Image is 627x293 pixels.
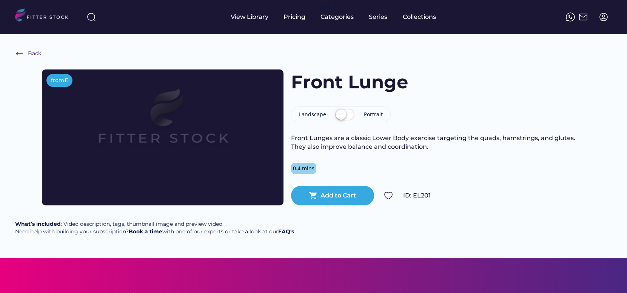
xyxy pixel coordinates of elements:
div: Back [28,50,41,57]
img: Frame%2079%20%281%29.svg [66,69,259,178]
div: Categories [320,13,354,21]
div: Landscape [299,111,326,118]
h1: Front Lunge [291,69,408,95]
img: LOGO.svg [15,8,75,24]
div: : Video description, tags, thumbnail image and preview video. Need help with building your subscr... [15,221,294,235]
img: Frame%20%286%29.svg [15,49,24,58]
div: 0.4 mins [293,165,314,172]
div: Series [369,13,388,21]
div: Pricing [283,13,305,21]
div: fvck [320,4,330,11]
div: Front Lunges are a classic Lower Body exercise targeting the quads, hamstrings, and glutes. They ... [291,134,585,151]
div: ID: EL201 [403,191,585,200]
a: Book a time [129,228,162,235]
a: FAQ's [278,228,294,235]
div: Collections [403,13,436,21]
img: Frame%2051.svg [579,12,588,22]
div: from [51,77,64,84]
img: profile-circle.svg [599,12,608,22]
div: Add to Cart [320,191,356,200]
div: View Library [231,13,268,21]
div: Portrait [364,111,383,118]
img: search-normal%203.svg [87,12,96,22]
img: meteor-icons_whatsapp%20%281%29.svg [566,12,575,22]
img: Group%201000002324.svg [384,191,393,200]
div: £ [64,76,68,85]
strong: What’s included [15,221,61,227]
button: shopping_cart [309,191,318,200]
